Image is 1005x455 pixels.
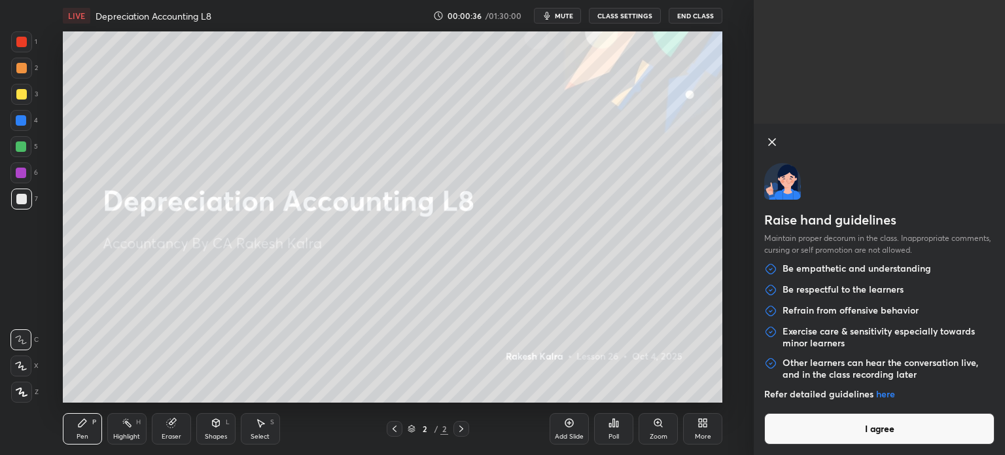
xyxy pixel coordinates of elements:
p: Exercise care & sensitivity especially towards minor learners [783,325,995,349]
div: Select [251,433,270,440]
span: mute [555,11,573,20]
div: 3 [11,84,38,105]
div: Add Slide [555,433,584,440]
div: C [10,329,39,350]
p: Maintain proper decorum in the class. Inappropriate comments, cursing or self promotion are not a... [764,232,995,263]
div: 5 [10,136,38,157]
p: Refer detailed guidelines [764,388,995,400]
h4: Depreciation Accounting L8 [96,10,211,22]
button: mute [534,8,581,24]
div: S [270,419,274,426]
div: Pen [77,433,88,440]
div: H [136,419,141,426]
div: 2 [440,423,448,435]
div: 6 [10,162,38,183]
div: 7 [11,189,38,209]
div: Highlight [113,433,140,440]
div: 4 [10,110,38,131]
div: 2 [418,425,431,433]
button: CLASS SETTINGS [589,8,661,24]
p: Be respectful to the learners [783,283,904,297]
div: Zoom [650,433,667,440]
div: Z [11,382,39,403]
p: Other learners can hear the conversation live, and in the class recording later [783,357,995,380]
div: Eraser [162,433,181,440]
div: 2 [11,58,38,79]
button: End Class [669,8,722,24]
p: Be empathetic and understanding [783,263,931,276]
div: / [434,425,438,433]
div: LIVE [63,8,90,24]
div: L [226,419,230,426]
p: Refrain from offensive behavior [783,304,919,318]
div: Shapes [205,433,227,440]
h2: Raise hand guidelines [764,210,995,232]
div: Poll [608,433,619,440]
button: I agree [764,413,995,445]
a: here [876,388,895,400]
div: More [695,433,711,440]
div: 1 [11,31,37,52]
div: P [92,419,96,426]
div: X [10,355,39,376]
